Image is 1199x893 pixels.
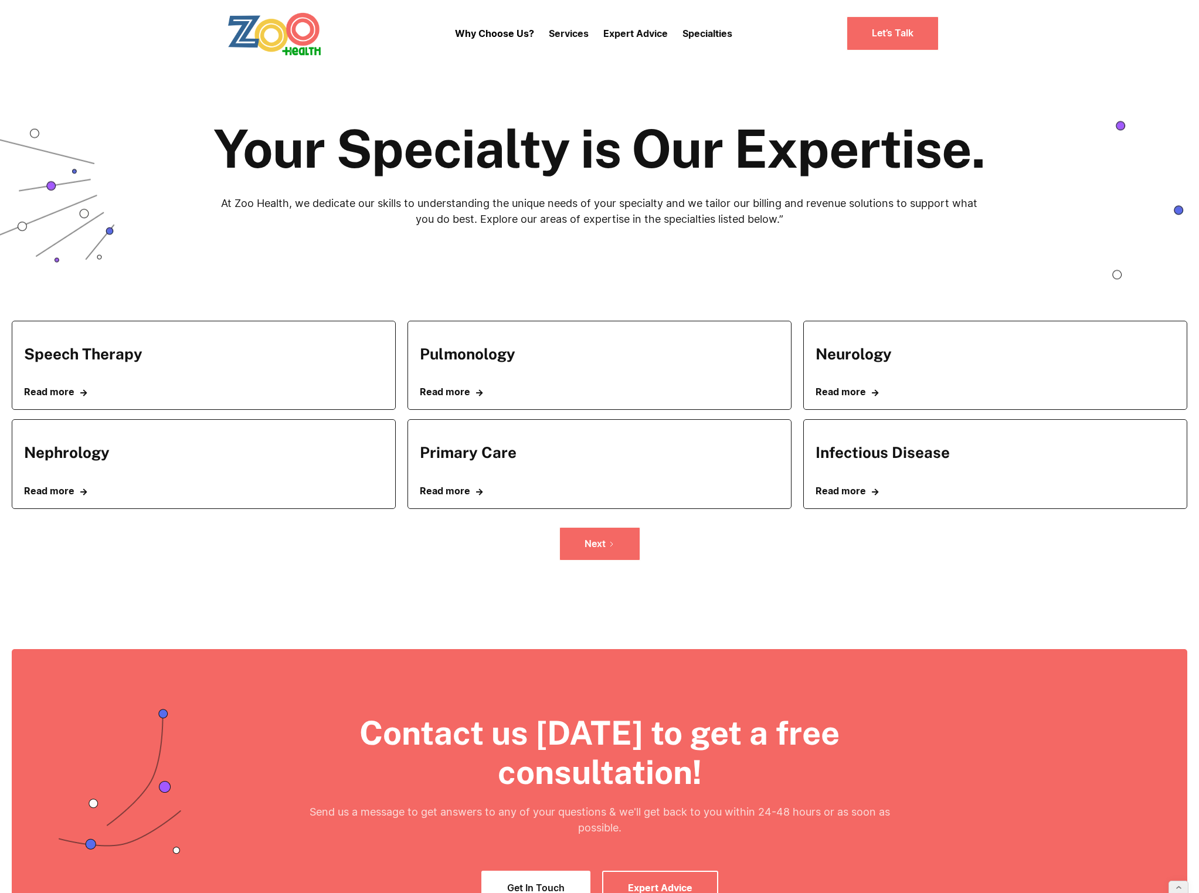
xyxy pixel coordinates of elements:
div: Expert Advice [603,9,668,58]
a: Read more [420,485,779,497]
a: Nephrology [24,437,110,467]
a: Read more [816,386,1175,398]
h5: Pulmonology [420,345,515,363]
h5: Neurology [816,345,892,363]
span:  [80,389,87,397]
p: Expert Advice [603,26,668,40]
a: Specialties [682,28,732,39]
a: Pulmonology [420,339,515,369]
a: Speech Therapy [24,339,142,369]
h1: Your Specialty is Our Expertise. [213,120,985,178]
h5: Infectious Disease [816,443,950,461]
a: Next Page [559,527,641,561]
a: Primary Care [420,437,517,467]
span:  [80,488,87,496]
a: Let’s Talk [846,16,939,50]
a: Infectious Disease [816,437,950,467]
p: Services [549,26,589,40]
h5: Speech Therapy [24,345,142,363]
div: Specialties [682,9,732,58]
a: Read more [24,485,383,497]
a: Read more [24,386,383,398]
span:  [476,488,483,496]
span:  [476,389,483,397]
a: Read more [420,386,779,398]
a: Why Choose Us? [455,17,534,50]
a: home [227,12,354,56]
span:  [872,488,878,496]
div: Next [585,538,606,549]
p: At Zoo Health, we dedicate our skills to understanding the unique needs of your specialty and we ... [213,195,986,227]
h2: Contact us [DATE] to get a free consultation! [305,714,894,792]
a: Expert Advice [603,21,668,46]
span:  [872,389,878,397]
h5: Nephrology [24,443,110,461]
p: Send us a message to get answers to any of your questions & we'll get back to you within 24-48 ho... [305,804,894,836]
a: Neurology [816,339,892,369]
h5: Primary Care [420,443,517,461]
a: Read more [816,485,1175,497]
div: List [12,509,1187,561]
div: Services [549,9,589,58]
